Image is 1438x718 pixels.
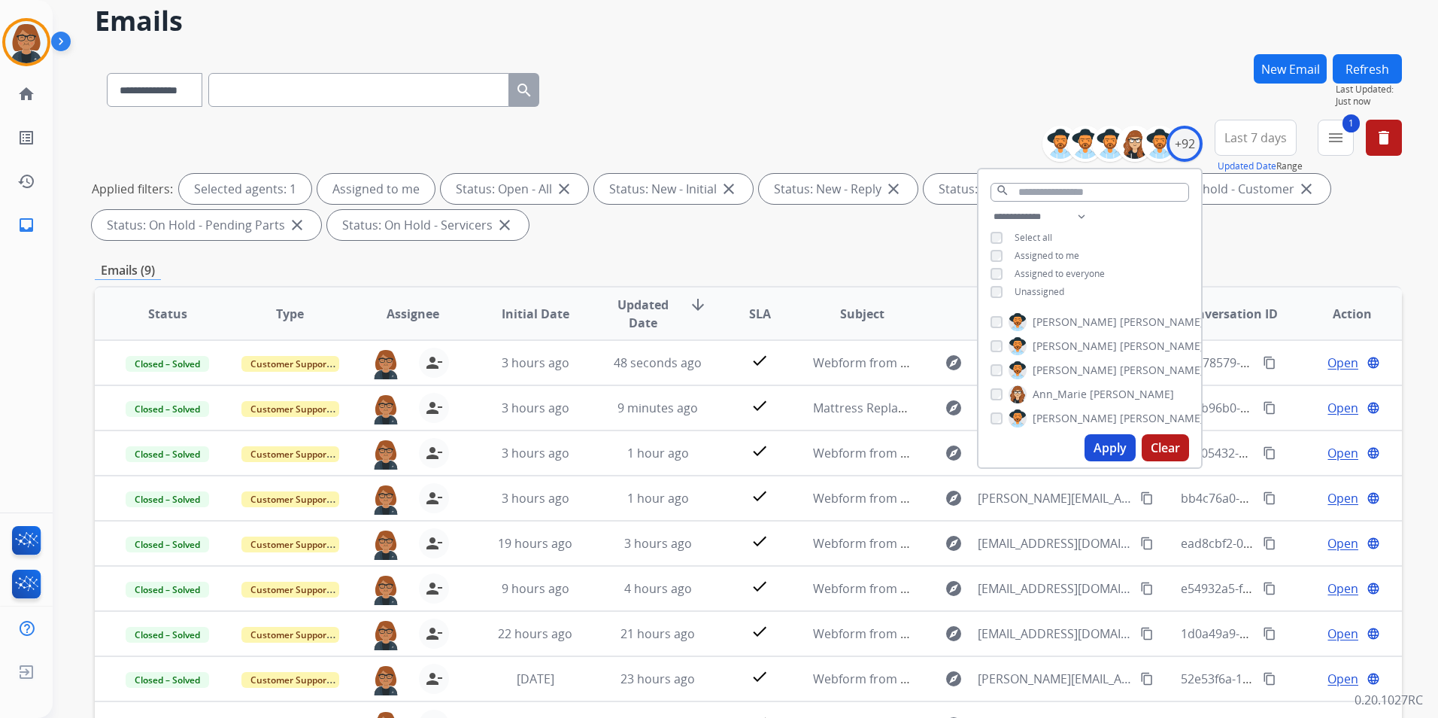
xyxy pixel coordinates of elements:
span: [PERSON_NAME] [1120,363,1204,378]
span: bb4c76a0-978a-45a4-8179-22cf07cf6f02 [1181,490,1403,507]
img: agent-avatar [371,619,401,650]
mat-icon: close [496,216,514,234]
span: Customer Support [241,446,339,462]
span: Webform from [EMAIL_ADDRESS][DOMAIN_NAME] on [DATE] [813,580,1154,597]
mat-icon: check [751,442,769,460]
mat-icon: check [751,351,769,370]
span: Closed – Solved [126,356,209,372]
span: Just now [1336,96,1402,108]
span: Assignee [387,305,439,323]
mat-icon: close [555,180,573,198]
span: [DATE] [517,671,554,687]
button: Apply [1085,434,1136,461]
mat-icon: language [1367,401,1380,415]
mat-icon: content_copy [1140,672,1154,686]
mat-icon: arrow_downward [689,296,707,314]
span: 52e53f6a-1f7c-4abb-931c-7978cc298445 [1181,671,1405,687]
img: agent-avatar [371,348,401,379]
span: [PERSON_NAME][EMAIL_ADDRESS][DOMAIN_NAME] [978,670,1132,688]
div: Status: Open - All [441,174,588,204]
span: [PERSON_NAME] [1120,411,1204,426]
span: 22 hours ago [498,625,572,642]
mat-icon: check [751,397,769,415]
span: Closed – Solved [126,537,209,552]
mat-icon: menu [1327,129,1345,147]
span: [PERSON_NAME] [1090,387,1174,402]
mat-icon: close [1297,180,1315,198]
button: 1 [1318,120,1354,156]
img: agent-avatar [371,573,401,605]
h2: Emails [95,6,1402,36]
span: Ann_Marie [1033,387,1087,402]
span: ead8cbf2-066f-4a9e-a431-7dd799f96cd7 [1181,535,1406,552]
span: Type [276,305,304,323]
mat-icon: content_copy [1263,672,1276,686]
span: Customer Support [241,537,339,552]
span: Assigned to me [1015,249,1079,262]
mat-icon: delete [1375,129,1393,147]
span: Open [1327,670,1358,688]
span: [PERSON_NAME] [1033,363,1117,378]
span: Range [1218,160,1303,172]
mat-icon: content_copy [1140,537,1154,550]
p: Emails (9) [95,261,161,280]
mat-icon: person_remove [425,625,443,643]
span: [EMAIL_ADDRESS][DOMAIN_NAME] [978,580,1132,598]
span: Closed – Solved [126,672,209,688]
span: Webform from [PERSON_NAME][EMAIL_ADDRESS][DOMAIN_NAME] on [DATE] [813,671,1247,687]
span: Closed – Solved [126,491,209,507]
span: Conversation ID [1182,305,1278,323]
mat-icon: language [1367,446,1380,460]
mat-icon: content_copy [1263,537,1276,550]
span: Closed – Solved [126,627,209,643]
mat-icon: language [1367,582,1380,595]
mat-icon: history [17,172,35,190]
span: 21 hours ago [620,625,695,642]
span: Customer Support [241,356,339,372]
span: [PERSON_NAME] [1120,339,1204,354]
span: 3 hours ago [624,535,692,552]
span: 48 seconds ago [614,354,702,371]
span: Unassigned [1015,285,1064,298]
button: Last 7 days [1215,120,1297,156]
img: agent-avatar [371,483,401,515]
mat-icon: explore [945,534,963,552]
span: SLA [749,305,771,323]
div: Status: On-hold – Internal [924,174,1119,204]
img: agent-avatar [371,393,401,424]
button: Refresh [1333,54,1402,84]
span: Open [1327,354,1358,372]
span: 3 hours ago [502,400,569,416]
span: Closed – Solved [126,401,209,417]
span: Webform from [EMAIL_ADDRESS][DOMAIN_NAME] on [DATE] [813,625,1154,642]
mat-icon: check [751,577,769,595]
span: Mattress Replacement [813,400,941,416]
div: +92 [1166,126,1203,162]
div: Assigned to me [317,174,435,204]
span: Assigned to everyone [1015,267,1105,280]
span: [PERSON_NAME][EMAIL_ADDRESS][DOMAIN_NAME] [978,489,1132,507]
img: avatar [5,21,47,63]
span: Customer Support [241,491,339,507]
p: 0.20.1027RC [1355,691,1423,709]
mat-icon: list_alt [17,129,35,147]
mat-icon: content_copy [1263,582,1276,595]
img: agent-avatar [371,438,401,470]
span: Status [148,305,187,323]
mat-icon: explore [945,489,963,507]
span: Webform from [EMAIL_ADDRESS][DOMAIN_NAME] on [DATE] [813,354,1154,371]
span: [EMAIL_ADDRESS][DOMAIN_NAME] [978,534,1132,552]
span: Updated Date [609,296,677,332]
span: Open [1327,534,1358,552]
mat-icon: search [515,81,533,99]
mat-icon: content_copy [1263,627,1276,640]
mat-icon: check [751,668,769,686]
mat-icon: person_remove [425,399,443,417]
span: e54932a5-fa34-4f0e-8706-d6201e4e59a0 [1181,580,1407,597]
mat-icon: close [720,180,738,198]
mat-icon: person_remove [425,354,443,372]
mat-icon: check [751,487,769,505]
span: [PERSON_NAME] [1033,315,1117,330]
span: 1 [1342,114,1360,132]
span: Webform from [PERSON_NAME][EMAIL_ADDRESS][DOMAIN_NAME] on [DATE] [813,490,1247,507]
